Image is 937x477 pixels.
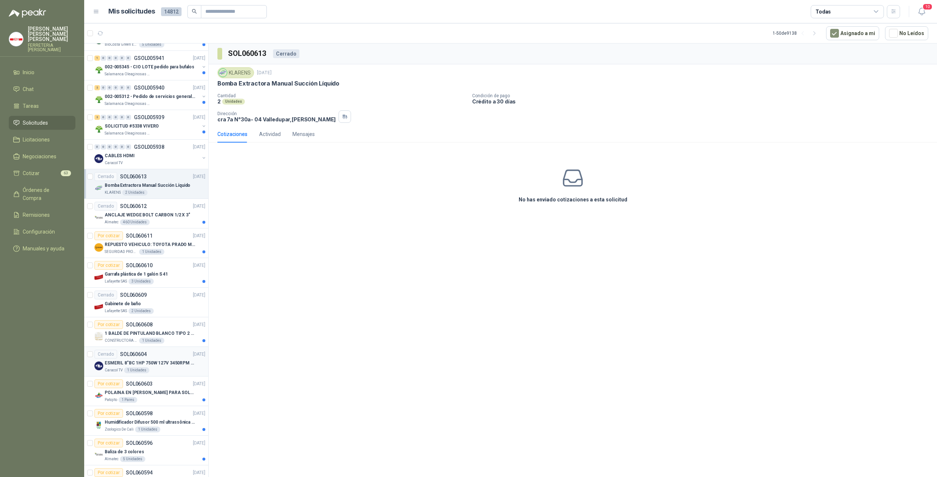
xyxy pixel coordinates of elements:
[84,406,208,436] a: Por cotizarSOL060598[DATE] Company LogoHumidificador Difusor 500 ml ultrassônica Residencial Ultr...
[94,144,100,149] div: 0
[94,143,207,166] a: 0 0 0 0 0 0 GSOL005938[DATE] Company LogoCABLES HDMICaracol TV
[9,133,75,147] a: Licitaciones
[119,85,125,90] div: 0
[519,196,627,204] h3: No has enviado cotizaciones a esta solicitud
[105,448,144,455] p: Baliza de 3 colores
[222,99,245,105] div: Unidades
[94,184,103,193] img: Company Logo
[135,427,160,432] div: 1 Unidades
[815,8,831,16] div: Todas
[257,69,272,76] p: [DATE]
[105,71,151,77] p: Salamanca Oleaginosas SAS
[105,64,194,71] p: 002-005345 - CIO LOTE pedido para bufalos
[9,225,75,239] a: Configuración
[826,26,879,40] button: Asignado a mi
[94,154,103,163] img: Company Logo
[259,130,281,138] div: Actividad
[193,232,205,239] p: [DATE]
[94,213,103,222] img: Company Logo
[193,469,205,476] p: [DATE]
[161,7,182,16] span: 14812
[119,144,125,149] div: 0
[134,115,164,120] p: GSOL005939
[9,65,75,79] a: Inicio
[23,152,56,160] span: Negociaciones
[108,6,155,17] h1: Mis solicitudes
[94,261,123,270] div: Por cotizar
[9,99,75,113] a: Tareas
[217,93,466,98] p: Cantidad
[23,169,40,177] span: Cotizar
[9,116,75,130] a: Solicitudes
[84,347,208,376] a: CerradoSOL060604[DATE] Company LogoESMERIL 8"BC 1HP 750W 127V 3450RPM URREACaracol TV1 Unidades
[217,130,247,138] div: Cotizaciones
[139,42,164,48] div: 5 Unidades
[126,411,153,416] p: SOL060598
[101,115,106,120] div: 0
[94,54,207,77] a: 1 0 0 0 0 0 GSOL005941[DATE] Company Logo002-005345 - CIO LOTE pedido para bufalosSalamanca Oleag...
[105,212,190,219] p: ANCLAJE WEDGE BOLT CARBON 1/2 X 3"
[105,279,127,284] p: Lafayette SAS
[228,48,267,59] h3: SOL060613
[94,202,117,211] div: Cerrado
[105,360,196,367] p: ESMERIL 8"BC 1HP 750W 127V 3450RPM URREA
[922,3,933,10] span: 10
[134,56,164,61] p: GSOL005941
[193,173,205,180] p: [DATE]
[119,115,125,120] div: 0
[126,470,153,475] p: SOL060594
[105,152,135,159] p: CABLES HDMI
[9,32,23,46] img: Company Logo
[120,456,145,462] div: 5 Unidades
[23,245,64,253] span: Manuales y ayuda
[9,242,75,255] a: Manuales y ayuda
[94,421,103,429] img: Company Logo
[193,144,205,151] p: [DATE]
[94,115,100,120] div: 2
[101,144,106,149] div: 0
[139,249,164,255] div: 1 Unidades
[105,190,121,196] p: KLARENS
[84,288,208,317] a: CerradoSOL060609[DATE] Company LogoGabinete de bañoLafayette SAS2 Unidades
[105,397,117,403] p: Patojito
[273,49,299,58] div: Cerrado
[915,5,928,18] button: 10
[105,389,196,396] p: POLAINA EN [PERSON_NAME] PARA SOLDADOR / ADJUNTAR FICHA TECNICA
[94,332,103,341] img: Company Logo
[105,42,138,48] p: BioCosta Green Energy S.A.S
[84,228,208,258] a: Por cotizarSOL060611[DATE] Company LogoREPUESTO VEHICULO: TOYOTA PRADO MODELO 2013, CILINDRAJE 29...
[28,43,75,52] p: FERRETERIA [PERSON_NAME]
[84,436,208,465] a: Por cotizarSOL060596[DATE] Company LogoBaliza de 3 coloresAlmatec5 Unidades
[101,85,106,90] div: 0
[94,113,207,136] a: 2 0 0 0 0 0 GSOL005939[DATE] Company LogoSOLICITUD #5338 VIVEROSalamanca Oleaginosas SAS
[193,381,205,387] p: [DATE]
[61,170,71,176] span: 63
[84,376,208,406] a: Por cotizarSOL060603[DATE] Company LogoPOLAINA EN [PERSON_NAME] PARA SOLDADOR / ADJUNTAR FICHA TE...
[193,321,205,328] p: [DATE]
[113,144,119,149] div: 0
[105,271,168,278] p: Garrafa plástica de 1 galón S 41
[94,291,117,299] div: Cerrado
[126,56,131,61] div: 0
[126,322,153,327] p: SOL060608
[94,439,123,447] div: Por cotizar
[94,85,100,90] div: 2
[23,102,39,110] span: Tareas
[105,427,134,432] p: Zoologico De Cali
[134,144,164,149] p: GSOL005938
[23,211,50,219] span: Remisiones
[9,149,75,163] a: Negociaciones
[113,56,119,61] div: 0
[126,263,153,268] p: SOL060610
[113,115,119,120] div: 0
[28,26,75,42] p: [PERSON_NAME] [PERSON_NAME] [PERSON_NAME]
[9,82,75,96] a: Chat
[126,85,131,90] div: 0
[105,123,159,130] p: SOLICITUD #5338 VIVERO
[94,379,123,388] div: Por cotizar
[193,292,205,299] p: [DATE]
[94,231,123,240] div: Por cotizar
[120,174,147,179] p: SOL060613
[9,9,46,18] img: Logo peakr
[94,125,103,133] img: Company Logo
